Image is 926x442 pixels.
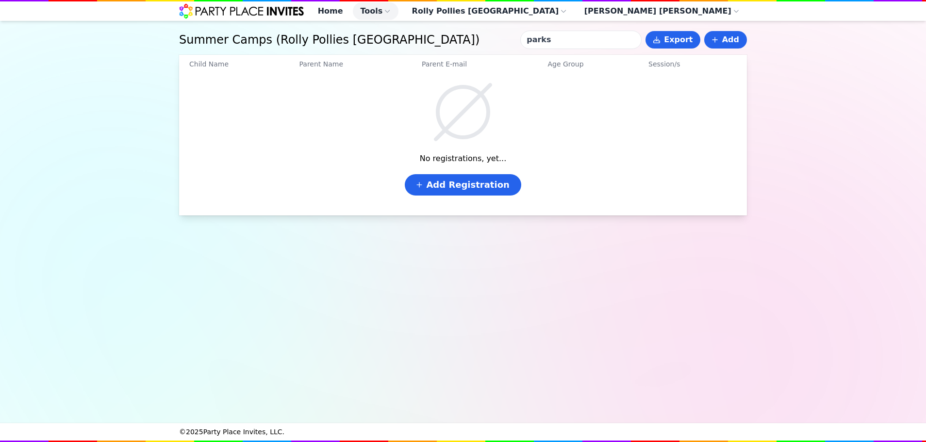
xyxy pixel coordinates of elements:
div: © 2025 Party Place Invites, LLC. [179,423,747,441]
a: Home [310,2,351,20]
button: Export [645,31,700,49]
th: Child Name [189,59,299,71]
th: Parent E-mail [421,59,547,71]
div: No registrations, yet... [420,153,507,164]
input: Search child or parent... [520,31,642,49]
th: Parent Name [299,59,421,71]
th: Session/s [648,59,737,71]
img: Party Place Invites [179,3,304,19]
th: Age Group [547,59,648,71]
button: [PERSON_NAME] [PERSON_NAME] [577,2,747,20]
button: Tools [353,2,398,20]
h1: Summer Camps ( Rolly Pollies [GEOGRAPHIC_DATA] ) [179,32,516,48]
button: Rolly Pollies [GEOGRAPHIC_DATA] [404,2,575,20]
a: Add [704,31,747,49]
a: Add Registration [405,174,521,196]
